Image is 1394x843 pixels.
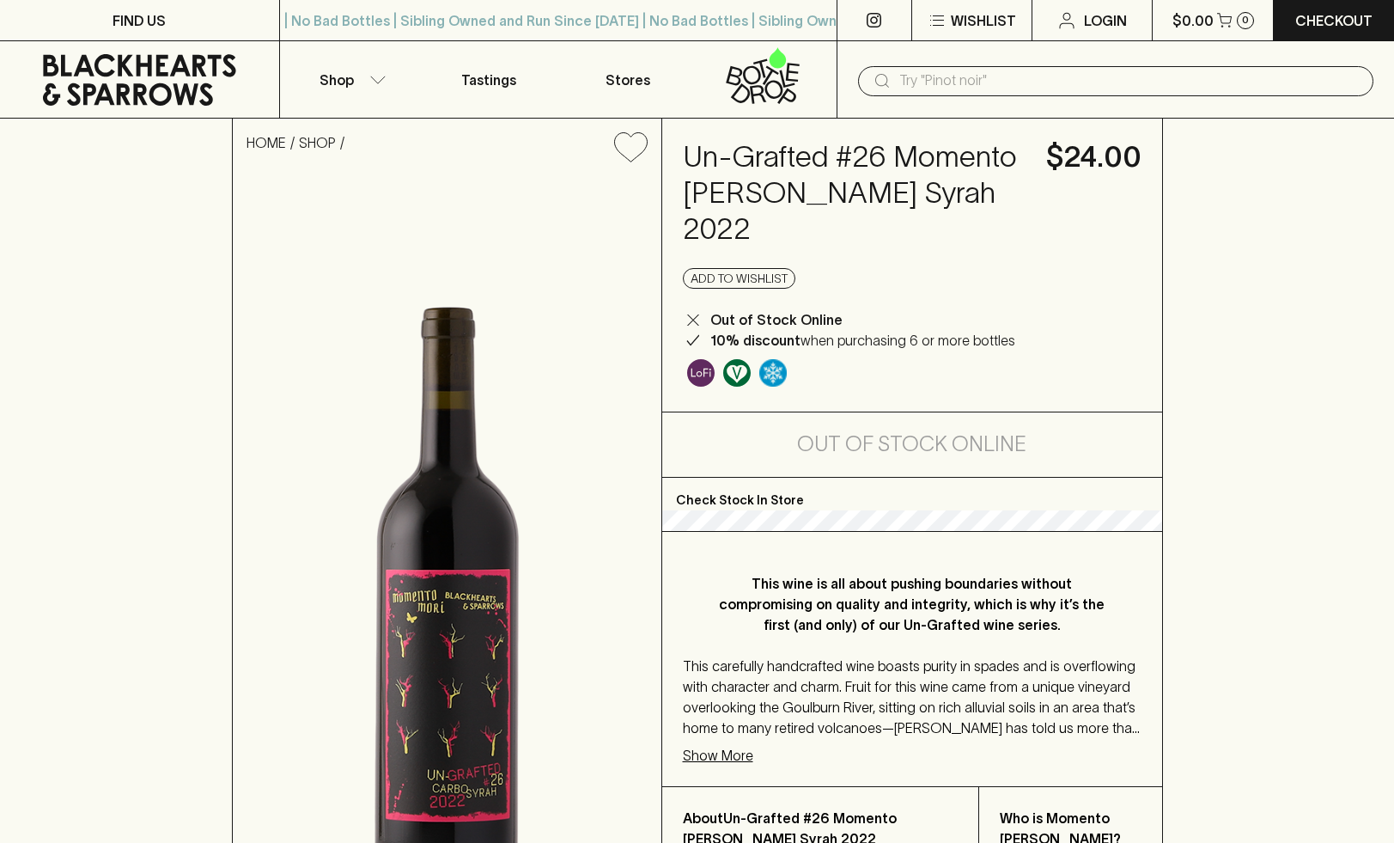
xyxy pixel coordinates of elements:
[951,10,1016,31] p: Wishlist
[461,70,516,90] p: Tastings
[797,431,1026,458] h5: Out of Stock Online
[1295,10,1373,31] p: Checkout
[662,478,1162,510] p: Check Stock In Store
[710,333,800,348] b: 10% discount
[113,10,166,31] p: FIND US
[899,67,1360,95] input: Try "Pinot noir"
[299,135,336,150] a: SHOP
[419,41,558,118] a: Tastings
[1172,10,1214,31] p: $0.00
[683,745,753,766] p: Show More
[759,359,787,387] img: Chilled Red
[558,41,697,118] a: Stores
[683,268,795,289] button: Add to wishlist
[723,359,751,387] img: Vegan
[719,355,755,391] a: Made without the use of any animal products.
[717,573,1107,635] p: This wine is all about pushing boundaries without compromising on quality and integrity, which is...
[755,355,791,391] a: Wonderful as is, but a slight chill will enhance the aromatics and give it a beautiful crunch.
[1046,139,1141,175] h4: $24.00
[710,330,1015,351] p: when purchasing 6 or more bottles
[683,656,1141,738] p: This carefully handcrafted wine boasts purity in spades and is overflowing with character and cha...
[687,359,715,387] img: Lo-Fi
[280,41,419,118] button: Shop
[606,70,650,90] p: Stores
[1084,10,1127,31] p: Login
[710,309,843,330] p: Out of Stock Online
[607,125,654,169] button: Add to wishlist
[1242,15,1249,25] p: 0
[247,135,286,150] a: HOME
[683,355,719,391] a: Some may call it natural, others minimum intervention, either way, it’s hands off & maybe even a ...
[683,139,1026,247] h4: Un-Grafted #26 Momento [PERSON_NAME] Syrah 2022
[320,70,354,90] p: Shop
